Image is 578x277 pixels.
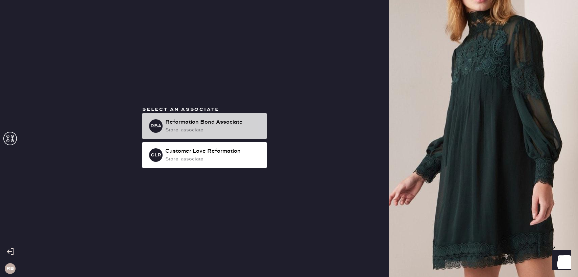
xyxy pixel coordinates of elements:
[165,155,261,163] div: store_associate
[151,153,161,157] h3: CLR
[150,124,162,128] h3: RBA
[6,266,14,271] h3: RB
[142,106,219,112] span: Select an associate
[165,126,261,134] div: store_associate
[546,247,575,276] iframe: Front Chat
[165,118,261,126] div: Reformation Bond Associate
[165,147,261,155] div: Customer Love Reformation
